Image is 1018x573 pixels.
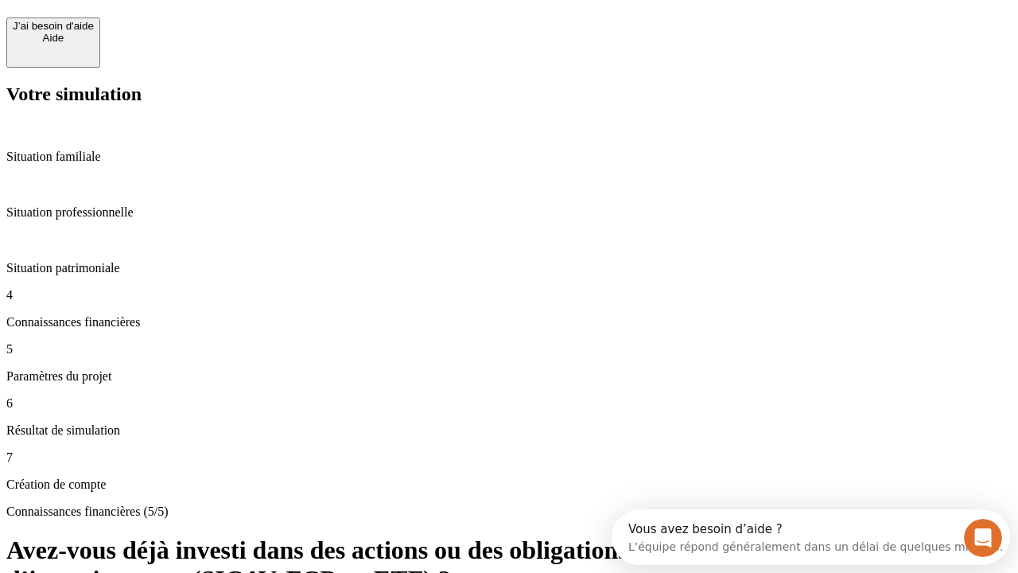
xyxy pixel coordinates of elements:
p: 6 [6,396,1012,411]
div: L’équipe répond généralement dans un délai de quelques minutes. [17,26,391,43]
p: Résultat de simulation [6,423,1012,438]
iframe: Intercom live chat discovery launcher [612,509,1010,565]
p: Paramètres du projet [6,369,1012,384]
div: J’ai besoin d'aide [13,20,94,32]
iframe: Intercom live chat [964,519,1002,557]
p: 7 [6,450,1012,465]
div: Aide [13,32,94,44]
p: Connaissances financières [6,315,1012,329]
p: 5 [6,342,1012,357]
p: Situation familiale [6,150,1012,164]
p: 4 [6,288,1012,302]
p: Situation patrimoniale [6,261,1012,275]
button: J’ai besoin d'aideAide [6,18,100,68]
div: Ouvrir le Messenger Intercom [6,6,438,50]
p: Situation professionnelle [6,205,1012,220]
p: Création de compte [6,477,1012,492]
div: Vous avez besoin d’aide ? [17,14,391,26]
p: Connaissances financières (5/5) [6,505,1012,519]
h2: Votre simulation [6,84,1012,105]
